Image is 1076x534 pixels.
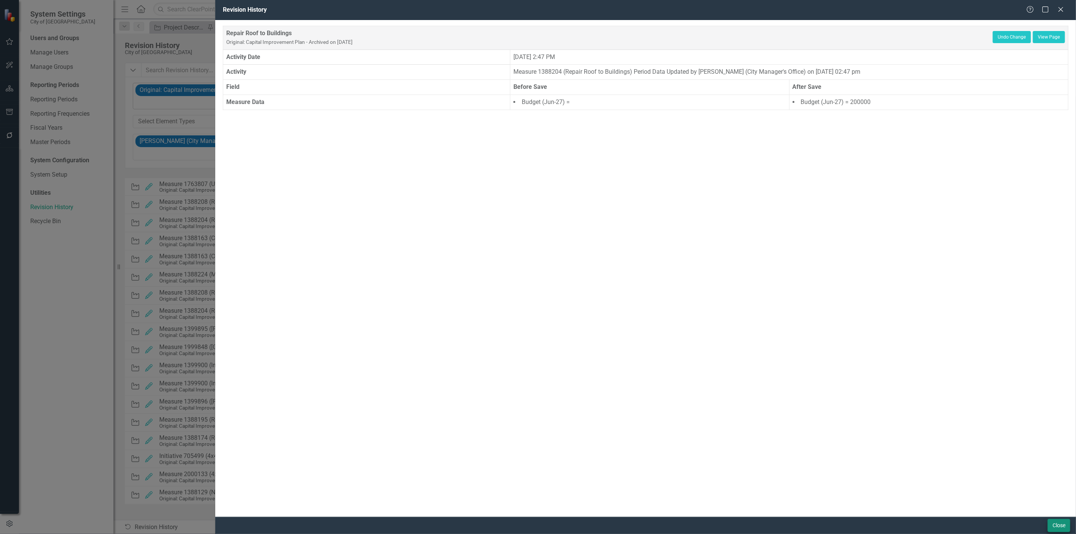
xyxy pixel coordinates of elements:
[223,50,510,65] th: Activity Date
[510,50,1068,65] td: [DATE] 2:47 PM
[793,98,1065,107] li: Budget (Jun-27) = 200000
[1033,31,1065,43] a: View Page
[510,80,789,95] th: Before Save
[513,98,786,107] li: Budget (Jun-27) =
[1048,519,1070,532] button: Close
[226,29,993,47] div: Repair Roof to Buildings
[223,65,510,80] th: Activity
[993,31,1031,43] button: Undo Change
[789,80,1068,95] th: After Save
[510,65,1068,80] td: Measure 1388204 (Repair Roof to Buildings) Period Data Updated by [PERSON_NAME] (City Manager's O...
[223,6,267,13] span: Revision History
[223,95,510,110] th: Measure Data
[223,80,510,95] th: Field
[226,39,353,45] small: Original: Capital Improvement Plan - Archived on [DATE]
